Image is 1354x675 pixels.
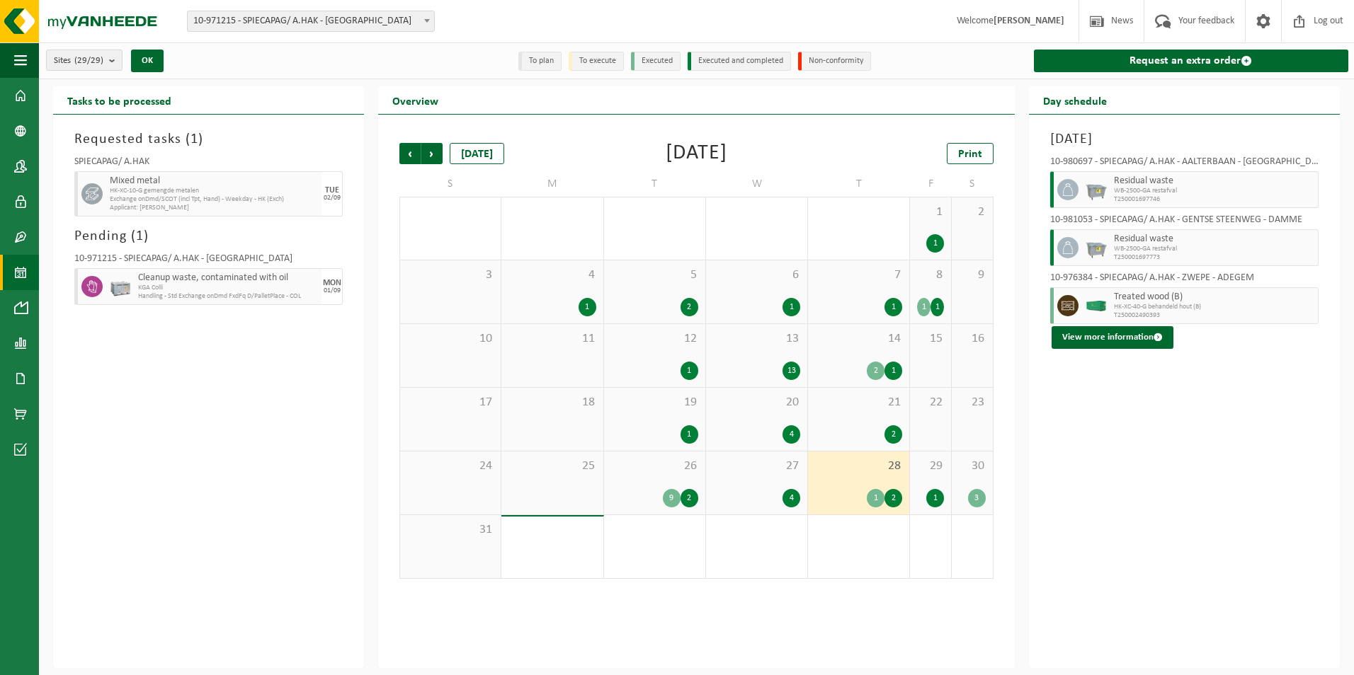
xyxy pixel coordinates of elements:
span: 10-971215 - SPIECAPAG/ A.HAK - BRUGGE [188,11,434,31]
span: 1 [190,132,198,146]
div: 10-980697 - SPIECAPAG/ A.HAK - AALTERBAAN - [GEOGRAPHIC_DATA] [1050,157,1319,171]
span: 16 [959,331,986,347]
h3: Pending ( ) [74,226,343,247]
div: 2 [867,362,884,380]
div: 10-971215 - SPIECAPAG/ A.HAK - [GEOGRAPHIC_DATA] [74,254,343,268]
span: Cleanup waste, contaminated with oil [138,272,318,284]
li: Executed [631,52,681,71]
span: 31 [407,522,494,538]
span: 17 [407,395,494,410]
div: 4 [783,489,800,507]
span: 1 [136,229,144,243]
span: Treated wood (B) [1114,292,1314,303]
span: Residual waste [1114,233,1314,245]
div: 1 [579,298,596,316]
span: 5 [611,267,698,283]
span: 30 [959,458,986,474]
button: OK [131,50,164,72]
span: Applicant: [PERSON_NAME] [110,204,318,212]
span: 24 [407,458,494,474]
span: 27 [713,458,800,474]
td: T [808,171,910,197]
span: Sites [54,50,103,71]
div: 01/09 [324,287,341,294]
div: 1 [884,362,902,380]
span: Next [421,143,443,164]
div: 9 [663,489,681,507]
div: 1 [783,298,800,316]
span: 10 [407,331,494,347]
span: 15 [917,331,944,347]
span: T250001697773 [1114,253,1314,262]
span: 10-971215 - SPIECAPAG/ A.HAK - BRUGGE [187,11,435,32]
a: Print [947,143,994,164]
span: T250001697746 [1114,195,1314,204]
img: HK-XC-40-GN-00 [1086,301,1107,311]
h2: Overview [378,86,453,114]
span: 18 [508,395,596,410]
li: Non-conformity [798,52,871,71]
td: S [952,171,994,197]
td: M [501,171,603,197]
div: 1 [926,234,944,253]
img: PB-LB-0680-HPE-GY-11 [110,276,131,297]
div: 13 [783,362,800,380]
span: WB-2500-GA restafval [1114,187,1314,195]
div: 4 [783,425,800,444]
div: 1 [884,298,902,316]
img: WB-2500-GAL-GY-01 [1086,179,1107,200]
div: [DATE] [666,143,727,164]
div: SPIECAPAG/ A.HAK [74,157,343,171]
div: 2 [884,425,902,444]
span: HK-XC-10-G gemengde metalen [110,187,318,195]
h2: Tasks to be processed [53,86,186,114]
div: 2 [681,298,698,316]
span: 20 [713,395,800,410]
h3: Requested tasks ( ) [74,129,343,150]
div: 1 [926,489,944,507]
span: 25 [508,458,596,474]
div: TUE [325,186,339,195]
span: WB-2500-GA restafval [1114,245,1314,253]
div: 10-981053 - SPIECAPAG/ A.HAK - GENTSE STEENWEG - DAMME [1050,215,1319,229]
div: 1 [681,425,698,444]
span: 23 [959,395,986,410]
span: 29 [917,458,944,474]
span: 26 [611,458,698,474]
span: 12 [611,331,698,347]
div: 2 [884,489,902,507]
span: 28 [815,458,902,474]
span: 3 [407,267,494,283]
span: 11 [508,331,596,347]
span: 19 [611,395,698,410]
button: View more information [1052,326,1173,349]
span: 9 [959,267,986,283]
button: Sites(29/29) [46,50,123,71]
h2: Day schedule [1029,86,1121,114]
span: Handling - Std Exchange onDmd FxdFq D/PalletPlace - COL [138,292,318,301]
td: S [399,171,501,197]
span: T250002490393 [1114,311,1314,320]
span: Print [958,149,982,160]
span: 6 [713,267,800,283]
div: 2 [681,489,698,507]
li: To execute [569,52,624,71]
span: 21 [815,395,902,410]
span: 14 [815,331,902,347]
span: Exchange onDmd/SCOT (incl Tpt, Hand) - Weekday - HK (Exch) [110,195,318,204]
td: F [910,171,952,197]
span: 13 [713,331,800,347]
div: 3 [968,489,986,507]
div: MON [323,279,341,287]
td: W [706,171,808,197]
span: 7 [815,267,902,283]
span: 8 [917,267,944,283]
span: HK-XC-40-G behandeld hout (B) [1114,303,1314,311]
span: KGA Colli [138,284,318,292]
td: T [604,171,706,197]
strong: [PERSON_NAME] [994,16,1064,26]
li: Executed and completed [688,52,791,71]
span: 2 [959,204,986,220]
span: 22 [917,395,944,410]
span: 1 [917,204,944,220]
